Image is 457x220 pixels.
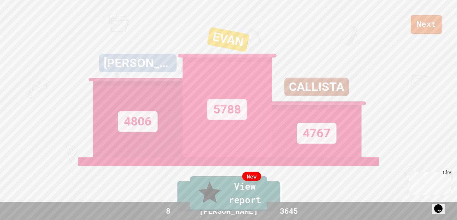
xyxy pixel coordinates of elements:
div: Chat with us now!Close [2,2,42,38]
div: EVAN [207,27,249,52]
a: View report [190,176,267,211]
iframe: chat widget [432,196,451,214]
div: New [242,172,261,181]
div: [PERSON_NAME] [99,54,177,72]
div: CALLISTA [284,78,349,96]
div: 5788 [207,99,247,120]
div: 4806 [118,111,158,132]
iframe: chat widget [407,170,451,195]
a: Next [411,15,442,34]
div: 4767 [297,123,336,144]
